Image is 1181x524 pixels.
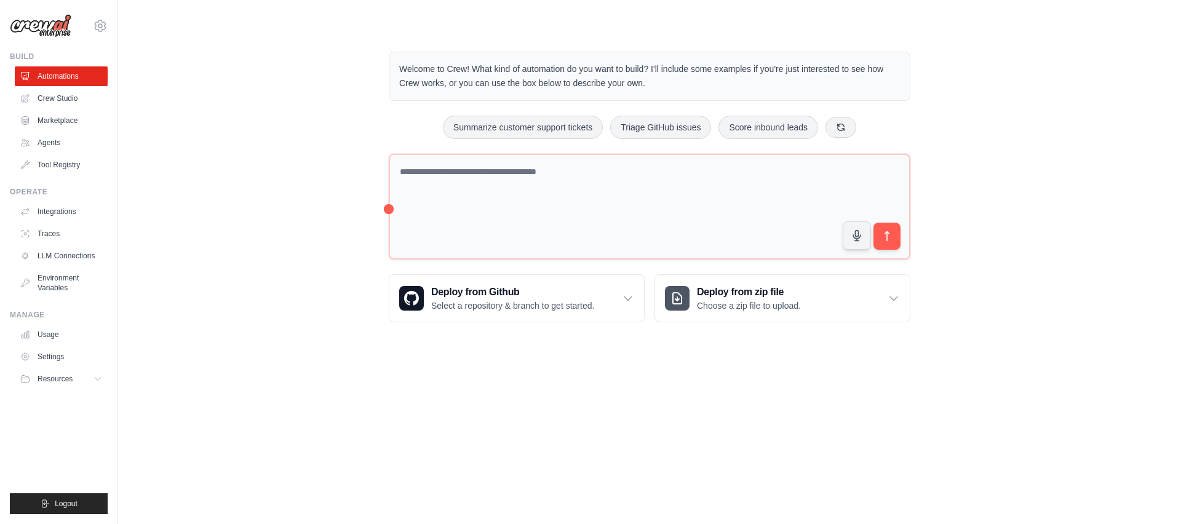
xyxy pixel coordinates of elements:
a: Marketplace [15,111,108,130]
button: Score inbound leads [718,116,818,139]
a: Settings [15,347,108,367]
div: Manage [10,310,108,320]
a: Environment Variables [15,268,108,298]
a: Agents [15,133,108,153]
button: Logout [10,493,108,514]
span: Logout [55,499,78,509]
p: Welcome to Crew! What kind of automation do you want to build? I'll include some examples if you'... [399,62,900,90]
div: Build [10,52,108,62]
a: Tool Registry [15,155,108,175]
a: LLM Connections [15,246,108,266]
img: Logo [10,14,71,38]
a: Automations [15,66,108,86]
a: Crew Studio [15,89,108,108]
button: Resources [15,369,108,389]
div: Operate [10,187,108,197]
a: Traces [15,224,108,244]
button: Summarize customer support tickets [443,116,603,139]
p: Choose a zip file to upload. [697,300,801,312]
p: Select a repository & branch to get started. [431,300,594,312]
h3: Deploy from Github [431,285,594,300]
a: Integrations [15,202,108,221]
span: Resources [38,374,73,384]
a: Usage [15,325,108,344]
button: Triage GitHub issues [610,116,711,139]
h3: Deploy from zip file [697,285,801,300]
